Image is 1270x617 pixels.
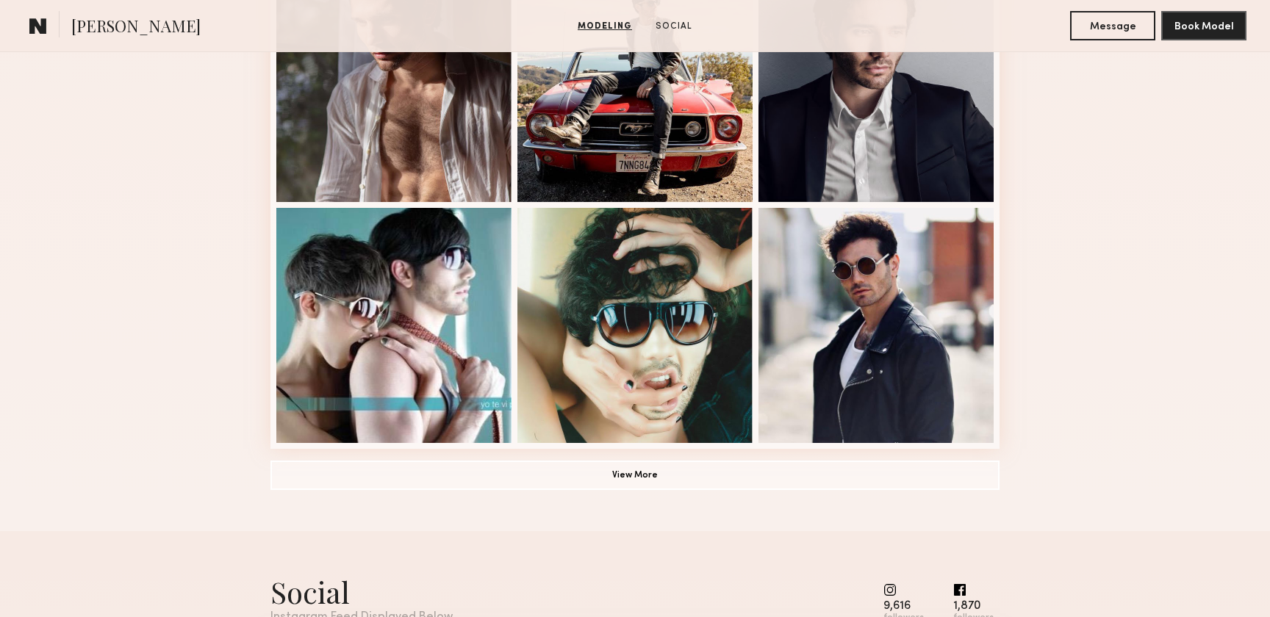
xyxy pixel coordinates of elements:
button: Message [1070,11,1155,40]
div: 9,616 [883,601,924,612]
span: [PERSON_NAME] [71,15,201,40]
div: 1,870 [953,601,994,612]
button: View More [270,461,1000,490]
button: Book Model [1161,11,1246,40]
a: Book Model [1161,19,1246,32]
a: Social [650,20,698,33]
a: Modeling [572,20,638,33]
div: Social [270,572,453,611]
